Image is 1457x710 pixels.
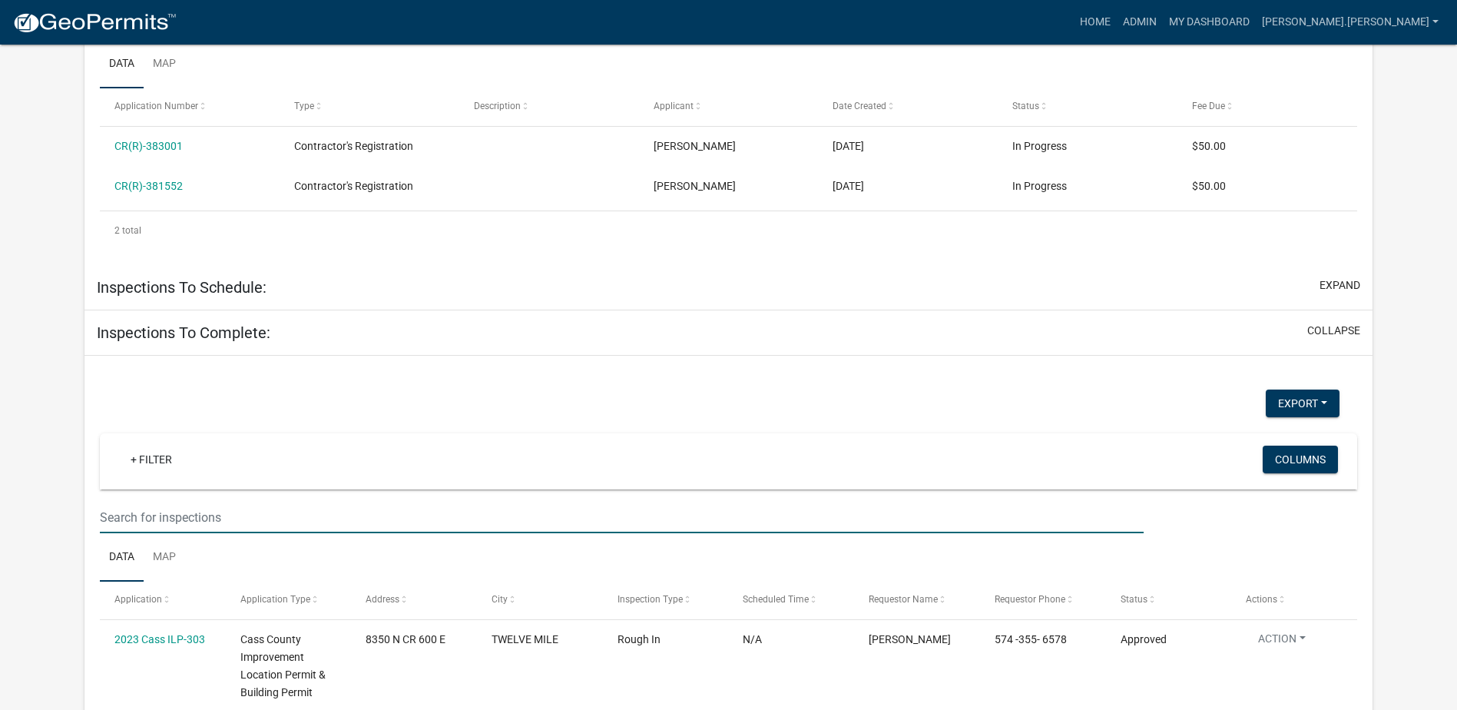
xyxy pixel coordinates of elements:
[1192,140,1226,152] span: $50.00
[366,594,399,605] span: Address
[351,582,477,619] datatable-header-cell: Address
[459,88,639,125] datatable-header-cell: Description
[294,140,413,152] span: Contractor's Registration
[1012,101,1039,111] span: Status
[833,180,864,192] span: 02/26/2025
[100,582,226,619] datatable-header-cell: Application
[603,582,729,619] datatable-header-cell: Inspection Type
[743,633,762,645] span: N/A
[728,582,854,619] datatable-header-cell: Scheduled Time
[818,88,998,125] datatable-header-cell: Date Created
[995,594,1065,605] span: Requestor Phone
[100,40,144,89] a: Data
[97,278,267,297] h5: Inspections To Schedule:
[1074,8,1117,37] a: Home
[1231,582,1357,619] datatable-header-cell: Actions
[114,101,198,111] span: Application Number
[492,633,558,645] span: TWELVE MILE
[114,180,183,192] a: CR(R)-381552
[1012,180,1067,192] span: In Progress
[1320,277,1360,294] button: expand
[294,101,314,111] span: Type
[654,101,694,111] span: Applicant
[144,40,185,89] a: Map
[638,88,818,125] datatable-header-cell: Applicant
[654,140,736,152] span: Gilbert Bruce Snay Jr
[280,88,459,125] datatable-header-cell: Type
[1163,8,1256,37] a: My Dashboard
[100,88,280,125] datatable-header-cell: Application Number
[1121,633,1167,645] span: Approved
[294,180,413,192] span: Contractor's Registration
[97,323,270,342] h5: Inspections To Complete:
[366,633,445,645] span: 8350 N CR 600 E
[114,594,162,605] span: Application
[1266,390,1339,417] button: Export
[114,140,183,152] a: CR(R)-383001
[1121,594,1147,605] span: Status
[833,140,864,152] span: 03/02/2025
[474,101,521,111] span: Description
[226,582,352,619] datatable-header-cell: Application Type
[477,582,603,619] datatable-header-cell: City
[998,88,1177,125] datatable-header-cell: Status
[118,446,184,473] a: + Filter
[114,633,205,645] a: 2023 Cass ILP-303
[240,633,326,698] span: Cass County Improvement Location Permit & Building Permit
[1192,180,1226,192] span: $50.00
[854,582,980,619] datatable-header-cell: Requestor Name
[492,594,508,605] span: City
[1307,323,1360,339] button: collapse
[100,533,144,582] a: Data
[144,533,185,582] a: Map
[100,211,1357,250] div: 2 total
[100,502,1144,533] input: Search for inspections
[869,594,938,605] span: Requestor Name
[618,633,661,645] span: Rough In
[869,633,951,645] span: Ralph Koppe
[1177,88,1357,125] datatable-header-cell: Fee Due
[1192,101,1225,111] span: Fee Due
[1117,8,1163,37] a: Admin
[1105,582,1231,619] datatable-header-cell: Status
[654,180,736,192] span: Mark Ramsey
[1246,631,1318,653] button: Action
[833,101,886,111] span: Date Created
[995,633,1067,645] span: 574 -355- 6578
[1012,140,1067,152] span: In Progress
[618,594,683,605] span: Inspection Type
[1256,8,1445,37] a: [PERSON_NAME].[PERSON_NAME]
[980,582,1106,619] datatable-header-cell: Requestor Phone
[1263,446,1338,473] button: Columns
[1246,594,1277,605] span: Actions
[240,594,310,605] span: Application Type
[743,594,809,605] span: Scheduled Time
